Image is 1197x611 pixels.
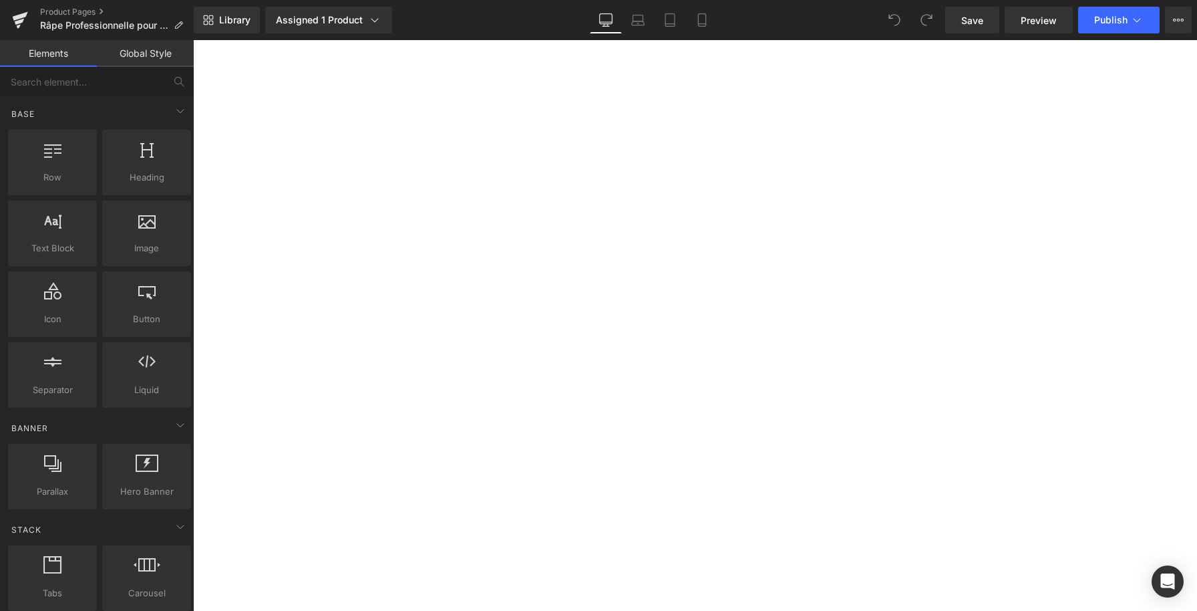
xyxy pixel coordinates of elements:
a: Tablet [654,7,686,33]
span: Stack [10,523,43,536]
a: Desktop [590,7,622,33]
a: Laptop [622,7,654,33]
a: Mobile [686,7,718,33]
span: Library [219,14,250,26]
a: Product Pages [40,7,194,17]
button: Publish [1078,7,1160,33]
span: Tabs [12,586,93,600]
a: Global Style [97,40,194,67]
a: New Library [194,7,260,33]
span: Hero Banner [106,485,187,499]
button: Redo [913,7,940,33]
span: Icon [12,312,93,326]
button: Undo [881,7,908,33]
span: Separator [12,383,93,397]
a: Preview [1005,7,1073,33]
span: Publish [1094,15,1128,25]
span: Carousel [106,586,187,600]
span: Save [961,13,983,27]
span: Preview [1021,13,1057,27]
span: Banner [10,422,49,435]
span: Heading [106,170,187,185]
span: Button [106,312,187,326]
span: Base [10,108,36,120]
span: Image [106,241,187,255]
button: More [1165,7,1192,33]
span: Parallax [12,485,93,499]
div: Assigned 1 Product [276,13,381,27]
span: Row [12,170,93,185]
span: Râpe Professionnelle pour Les Pieds [40,20,168,31]
span: Liquid [106,383,187,397]
span: Text Block [12,241,93,255]
div: Open Intercom Messenger [1152,566,1184,598]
